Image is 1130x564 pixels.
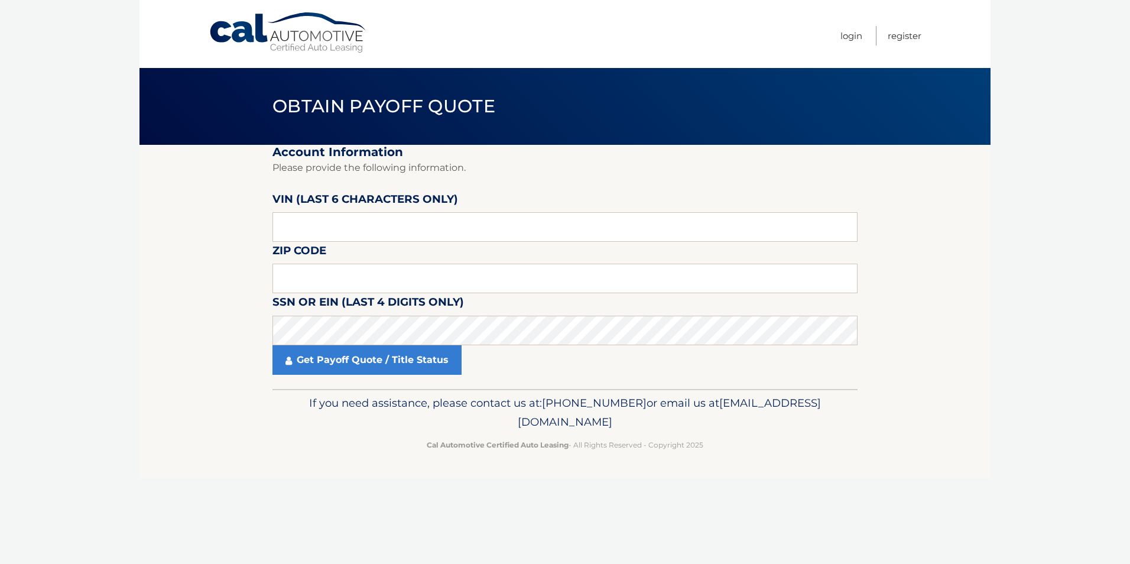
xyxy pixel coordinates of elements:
a: Cal Automotive [209,12,368,54]
label: SSN or EIN (last 4 digits only) [272,293,464,315]
p: - All Rights Reserved - Copyright 2025 [280,439,850,451]
span: [PHONE_NUMBER] [542,396,647,410]
a: Get Payoff Quote / Title Status [272,345,462,375]
p: Please provide the following information. [272,160,858,176]
h2: Account Information [272,145,858,160]
strong: Cal Automotive Certified Auto Leasing [427,440,569,449]
a: Register [888,26,921,46]
a: Login [840,26,862,46]
span: Obtain Payoff Quote [272,95,495,117]
label: VIN (last 6 characters only) [272,190,458,212]
p: If you need assistance, please contact us at: or email us at [280,394,850,432]
label: Zip Code [272,242,326,264]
